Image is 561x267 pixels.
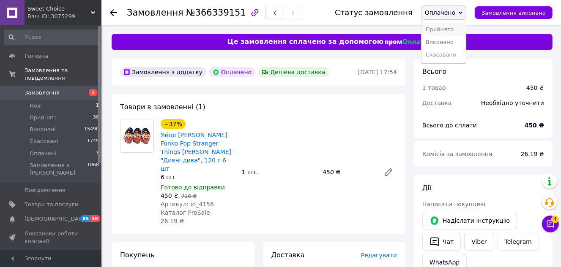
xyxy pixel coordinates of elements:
[87,162,99,177] span: 1068
[30,162,87,177] span: Замовлення з [PERSON_NAME]
[96,150,99,157] span: 3
[30,102,42,110] span: Нові
[498,233,539,251] a: Telegram
[238,166,320,178] div: 1 шт.
[30,150,56,157] span: Оплачені
[161,209,212,224] span: Каталог ProSale: 26.19 ₴
[422,84,446,91] span: 1 товар
[84,126,99,133] span: 15490
[181,193,197,199] span: 710 ₴
[25,52,48,60] span: Головна
[521,151,544,157] span: 26.19 ₴
[551,216,559,223] span: 4
[227,37,383,47] span: Це замовлення сплачено за допомогою
[542,216,559,232] button: Чат з покупцем4
[209,67,255,77] div: Оплачено
[422,67,446,76] span: Всього
[120,119,153,152] img: Яйце Kinder Joy Funko Pop Stranger Things Кіндер Джой "Дивні дива", 120 г 6 шт
[120,67,206,77] div: Замовлення з додатку
[361,252,397,259] span: Редагувати
[482,10,546,16] span: Замовлення виконано
[422,151,493,157] span: Комісія за замовлення
[30,126,56,133] span: Виконані
[27,5,91,13] span: Sweet Choice
[161,184,225,191] span: Готово до відправки
[30,114,56,121] span: Прийняті
[464,233,494,251] a: Viber
[25,186,66,194] span: Повідомлення
[127,8,183,18] span: Замовлення
[422,184,431,192] span: Дії
[525,122,544,129] b: 450 ₴
[319,166,377,178] div: 450 ₴
[526,84,544,92] div: 450 ₴
[89,89,97,96] span: 1
[161,132,231,172] a: Яйце [PERSON_NAME] Funko Pop Stranger Things [PERSON_NAME] "Дивні дива", 120 г 6 шт
[161,201,214,208] span: Артикул: id_4156
[271,251,305,259] span: Доставка
[120,251,155,259] span: Покупець
[421,23,466,36] li: Прийнято
[421,36,466,49] li: Виконано
[25,89,60,97] span: Замовлення
[87,138,99,145] span: 1749
[422,122,477,129] span: Всього до сплати
[96,102,99,110] span: 1
[30,138,58,145] span: Скасовані
[25,201,78,208] span: Товари та послуги
[476,94,549,112] div: Необхідно уточнити
[27,13,101,20] div: Ваш ID: 3075299
[358,69,397,76] time: [DATE] 17:54
[80,215,90,222] span: 85
[161,119,186,129] div: −37%
[161,192,178,199] span: 450 ₴
[120,103,205,111] span: Товари в замовленні (1)
[161,173,235,181] div: 6 шт
[4,30,100,45] input: Пошук
[25,215,87,223] span: [DEMOGRAPHIC_DATA]
[25,67,101,82] span: Замовлення та повідомлення
[380,164,397,181] a: Редагувати
[422,100,452,106] span: Доставка
[90,215,100,222] span: 38
[186,8,246,18] span: №366339151
[421,49,466,61] li: Скасовано
[110,8,117,17] div: Повернутися назад
[425,9,455,16] span: Оплачено
[422,201,485,208] span: Написати покупцеві
[422,212,517,229] button: Надіслати інструкцію
[25,230,78,245] span: Показники роботи компанії
[475,6,553,19] button: Замовлення виконано
[422,233,461,251] button: Чат
[93,114,99,121] span: 38
[335,8,413,17] div: Статус замовлення
[258,67,328,77] div: Дешева доставка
